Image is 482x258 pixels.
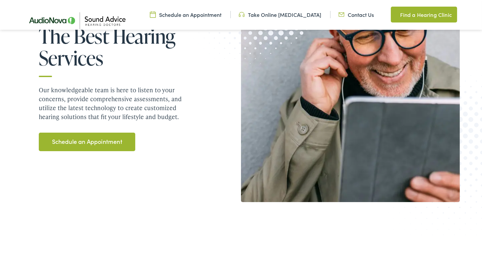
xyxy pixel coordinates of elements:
[338,11,374,18] a: Contact Us
[239,11,245,18] img: Headphone icon in a unique green color, suggesting audio-related services or features.
[150,11,156,18] img: Calendar icon in a unique green color, symbolizing scheduling or date-related features.
[39,85,198,121] p: Our knowledgeable team is here to listen to your concerns, provide comprehensive assessments, and...
[39,133,135,151] a: Schedule an Appointment
[338,11,344,18] img: Icon representing mail communication in a unique green color, indicative of contact or communicat...
[391,11,397,19] img: Map pin icon in a unique green color, indicating location-related features or services.
[391,7,457,22] a: Find a Hearing Clinic
[239,11,321,18] a: Take Online [MEDICAL_DATA]
[150,11,221,18] a: Schedule an Appointment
